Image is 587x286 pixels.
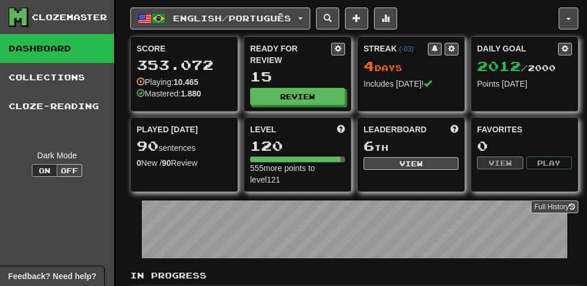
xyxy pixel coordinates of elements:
div: 120 [250,139,345,153]
div: Dark Mode [9,150,105,161]
div: sentences [137,139,232,154]
strong: 10.465 [174,77,199,87]
a: Full History [531,200,578,213]
span: 2012 [477,58,521,74]
span: This week in points, UTC [450,124,458,135]
div: Includes [DATE]! [364,78,458,90]
span: 6 [364,138,375,154]
strong: 1.880 [181,89,201,98]
span: Open feedback widget [8,270,96,282]
strong: 0 [137,158,141,168]
div: Daily Goal [477,43,558,55]
button: Review [250,88,345,105]
button: Off [57,164,82,177]
div: Streak [364,43,428,54]
div: Favorites [477,124,572,135]
div: Ready for Review [250,43,331,66]
div: 0 [477,139,572,153]
div: Score [137,43,232,54]
div: 555 more points to level 121 [250,162,345,185]
span: / 2000 [477,63,556,73]
a: (-03) [399,45,413,53]
div: Playing: [137,76,199,88]
div: 15 [250,69,345,84]
div: Points [DATE] [477,78,572,90]
button: English/Português [130,8,310,29]
strong: 90 [162,158,171,168]
span: 4 [364,58,375,74]
span: 90 [137,138,159,154]
div: Day s [364,59,458,74]
span: Level [250,124,276,135]
button: More stats [374,8,397,29]
button: View [477,157,523,169]
div: Mastered: [137,88,201,99]
p: In Progress [130,270,578,281]
button: Add sentence to collection [345,8,368,29]
button: On [32,164,57,177]
button: Search sentences [316,8,339,29]
div: Clozemaster [32,12,107,23]
div: 353.072 [137,58,232,72]
button: View [364,157,458,170]
span: Played [DATE] [137,124,198,135]
button: Play [526,157,573,169]
div: New / Review [137,157,232,169]
span: English / Português [173,13,291,23]
div: th [364,139,458,154]
span: Leaderboard [364,124,427,135]
span: Score more points to level up [337,124,345,135]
